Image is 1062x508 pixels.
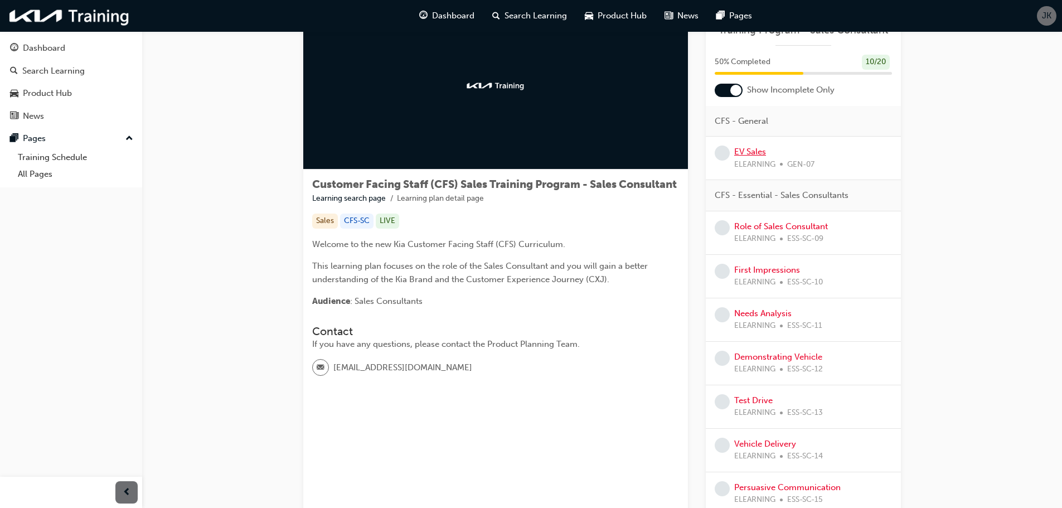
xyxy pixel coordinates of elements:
a: EV Sales [734,147,766,157]
span: pages-icon [716,9,725,23]
span: Product Hub [598,9,647,22]
span: Search Learning [505,9,567,22]
span: ESS-SC-09 [787,233,823,245]
img: kia-training [465,80,526,91]
span: learningRecordVerb_NONE-icon [715,146,730,161]
span: car-icon [10,89,18,99]
img: kia-training [6,4,134,27]
a: First Impressions [734,265,800,275]
div: If you have any questions, please contact the Product Planning Team. [312,338,679,351]
span: Welcome to the new Kia Customer Facing Staff (CFS) Curriculum. [312,239,565,249]
a: Role of Sales Consultant [734,221,828,231]
span: 50 % Completed [715,56,770,69]
span: Show Incomplete Only [747,84,835,96]
div: Sales [312,214,338,229]
button: DashboardSearch LearningProduct HubNews [4,36,138,128]
a: Vehicle Delivery [734,439,796,449]
div: CFS-SC [340,214,374,229]
span: ESS-SC-15 [787,494,823,506]
span: ELEARNING [734,450,775,463]
button: JK [1037,6,1056,26]
span: pages-icon [10,134,18,144]
span: learningRecordVerb_NONE-icon [715,481,730,496]
button: Pages [4,128,138,149]
span: ELEARNING [734,494,775,506]
div: 10 / 20 [862,55,890,70]
span: ESS-SC-12 [787,363,823,376]
span: learningRecordVerb_NONE-icon [715,220,730,235]
span: learningRecordVerb_NONE-icon [715,264,730,279]
a: pages-iconPages [707,4,761,27]
span: News [677,9,699,22]
span: learningRecordVerb_NONE-icon [715,307,730,322]
span: guage-icon [10,43,18,54]
span: ELEARNING [734,276,775,289]
span: up-icon [125,132,133,146]
span: ESS-SC-13 [787,407,823,419]
span: ELEARNING [734,233,775,245]
a: car-iconProduct Hub [576,4,656,27]
a: News [4,106,138,127]
h3: Contact [312,325,679,338]
span: Dashboard [432,9,474,22]
span: prev-icon [123,486,131,500]
span: news-icon [665,9,673,23]
span: ESS-SC-11 [787,320,822,332]
span: This learning plan focuses on the role of the Sales Consultant and you will gain a better underst... [312,261,650,284]
span: search-icon [10,66,18,76]
span: ELEARNING [734,320,775,332]
a: news-iconNews [656,4,707,27]
span: news-icon [10,112,18,122]
span: learningRecordVerb_NONE-icon [715,438,730,453]
span: Pages [729,9,752,22]
span: CFS - General [715,115,768,128]
div: News [23,110,44,123]
span: : Sales Consultants [350,296,423,306]
span: ELEARNING [734,407,775,419]
a: Training Schedule [13,149,138,166]
a: Search Learning [4,61,138,81]
a: guage-iconDashboard [410,4,483,27]
span: ESS-SC-10 [787,276,823,289]
div: LIVE [376,214,399,229]
a: Needs Analysis [734,308,792,318]
span: email-icon [317,361,324,375]
span: Audience [312,296,350,306]
div: Pages [23,132,46,145]
div: Dashboard [23,42,65,55]
span: ESS-SC-14 [787,450,823,463]
div: Search Learning [22,65,85,78]
a: Learning search page [312,193,386,203]
span: learningRecordVerb_NONE-icon [715,394,730,409]
a: Test Drive [734,395,773,405]
span: JK [1042,9,1051,22]
span: Customer Facing Staff (CFS) Sales Training Program - Sales Consultant [312,178,677,191]
span: CFS - Essential - Sales Consultants [715,189,848,202]
a: Demonstrating Vehicle [734,352,822,362]
a: All Pages [13,166,138,183]
span: guage-icon [419,9,428,23]
span: ELEARNING [734,158,775,171]
span: search-icon [492,9,500,23]
li: Learning plan detail page [397,192,484,205]
a: Dashboard [4,38,138,59]
span: car-icon [585,9,593,23]
span: GEN-07 [787,158,814,171]
a: search-iconSearch Learning [483,4,576,27]
div: Product Hub [23,87,72,100]
a: Persuasive Communication [734,482,841,492]
span: ELEARNING [734,363,775,376]
a: Product Hub [4,83,138,104]
span: learningRecordVerb_NONE-icon [715,351,730,366]
span: [EMAIL_ADDRESS][DOMAIN_NAME] [333,361,472,374]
